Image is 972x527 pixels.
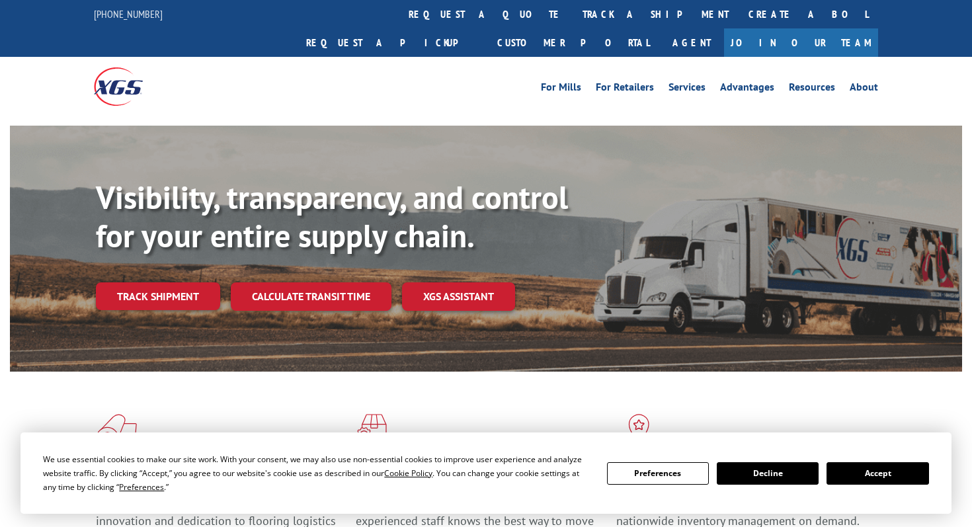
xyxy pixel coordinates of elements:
a: Join Our Team [724,28,878,57]
img: xgs-icon-flagship-distribution-model-red [616,414,662,448]
div: Cookie Consent Prompt [20,432,952,514]
a: XGS ASSISTANT [402,282,515,311]
button: Preferences [607,462,709,485]
a: Advantages [720,82,774,97]
a: Agent [659,28,724,57]
a: About [850,82,878,97]
img: xgs-icon-total-supply-chain-intelligence-red [96,414,137,448]
span: Cookie Policy [384,467,432,479]
a: Services [668,82,706,97]
a: Customer Portal [487,28,659,57]
a: Track shipment [96,282,220,310]
b: Visibility, transparency, and control for your entire supply chain. [96,177,568,256]
button: Decline [717,462,819,485]
span: Preferences [119,481,164,493]
div: We use essential cookies to make our site work. With your consent, we may also use non-essential ... [43,452,590,494]
a: [PHONE_NUMBER] [94,7,163,20]
a: Request a pickup [296,28,487,57]
button: Accept [827,462,928,485]
img: xgs-icon-focused-on-flooring-red [356,414,387,448]
a: For Retailers [596,82,654,97]
a: For Mills [541,82,581,97]
a: Resources [789,82,835,97]
a: Calculate transit time [231,282,391,311]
